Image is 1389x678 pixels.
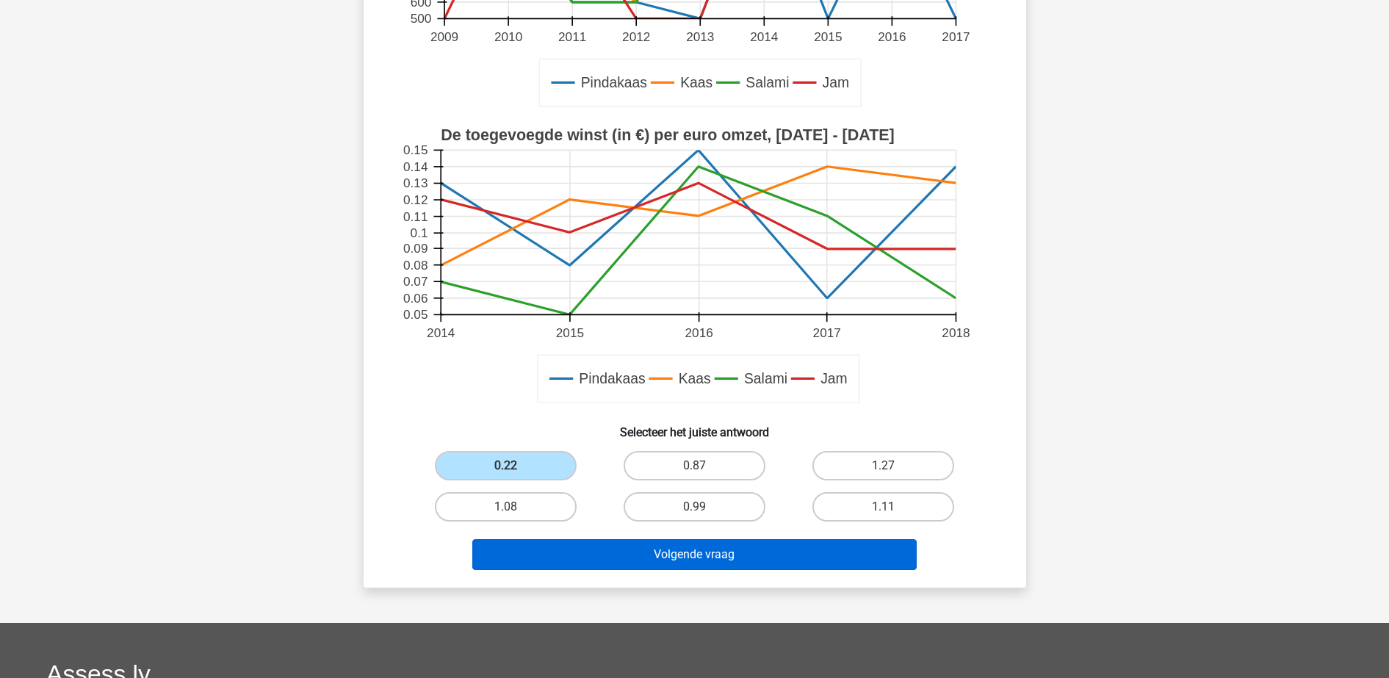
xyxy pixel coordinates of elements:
label: 1.11 [812,492,954,522]
label: 1.27 [812,451,954,480]
text: 2015 [814,29,842,44]
h6: Selecteer het juiste antwoord [387,414,1003,439]
text: 2013 [686,29,714,44]
text: 0.12 [403,192,427,207]
text: 0.1 [410,226,427,240]
text: 2010 [494,29,522,44]
text: 0.07 [403,274,427,289]
text: 0.14 [403,159,428,174]
text: Pindakaas [579,371,645,387]
label: 0.22 [435,451,577,480]
button: Volgende vraag [472,539,917,570]
text: Salami [743,371,787,387]
text: 2014 [427,325,455,340]
text: 2017 [942,29,970,44]
text: 2009 [430,29,458,44]
text: 2011 [558,29,586,44]
text: 500 [410,12,431,26]
label: 0.87 [624,451,765,480]
text: Jam [822,75,849,91]
text: 0.08 [403,258,427,273]
label: 0.99 [624,492,765,522]
text: 0.06 [403,291,427,306]
text: 2016 [878,29,906,44]
text: 2012 [622,29,650,44]
label: 1.08 [435,492,577,522]
text: 0.15 [403,143,427,158]
text: 2018 [942,325,970,340]
text: Kaas [680,75,712,91]
text: 2015 [555,325,583,340]
text: 0.11 [403,209,427,224]
text: 2017 [812,325,840,340]
text: Pindakaas [580,75,646,91]
text: De toegevoegde winst (in €) per euro omzet, [DATE] - [DATE] [441,126,895,144]
text: 0.13 [403,176,427,191]
text: Kaas [678,371,710,387]
text: Jam [820,371,848,387]
text: 0.09 [403,241,427,256]
text: 2016 [685,325,712,340]
text: 0.05 [403,308,427,322]
text: 2014 [750,29,779,44]
text: Salami [746,75,789,91]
